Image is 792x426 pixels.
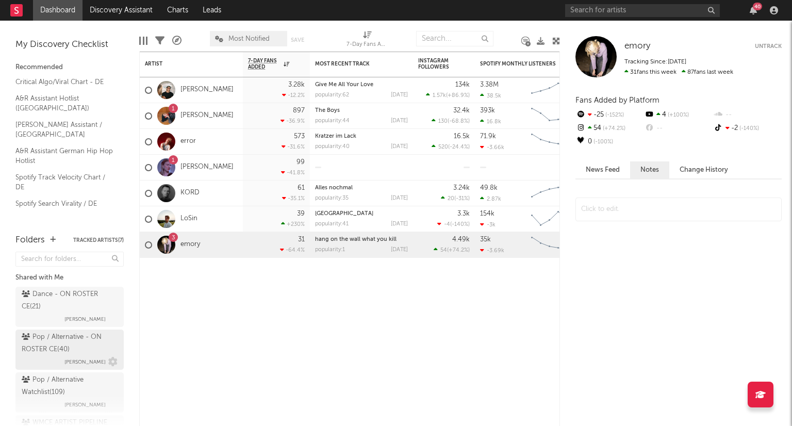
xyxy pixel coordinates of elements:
[526,103,573,129] svg: Chart title
[480,107,495,114] div: 393k
[315,211,408,217] div: Mailand
[15,372,124,413] a: Pop / Alternative Watchlist(109)[PERSON_NAME]
[526,181,573,206] svg: Chart title
[15,119,113,140] a: [PERSON_NAME] Assistant / [GEOGRAPHIC_DATA]
[449,248,468,253] span: +74.2 %
[64,356,106,368] span: [PERSON_NAME]
[315,108,340,113] a: The Boys
[624,42,650,51] span: emory
[438,119,448,124] span: 130
[391,221,408,227] div: [DATE]
[172,26,181,56] div: A&R Pipeline
[480,61,557,67] div: Spotify Monthly Listeners
[575,108,644,122] div: -25
[281,221,305,227] div: +230 %
[139,26,147,56] div: Edit Columns
[592,139,613,145] span: -100 %
[288,81,305,88] div: 3.28k
[450,144,468,150] span: -24.4 %
[480,133,496,140] div: 71.9k
[416,31,493,46] input: Search...
[298,236,305,243] div: 31
[441,195,470,202] div: ( )
[180,163,234,172] a: [PERSON_NAME]
[480,236,491,243] div: 35k
[480,118,501,125] div: 16.8k
[315,108,408,113] div: The Boys
[293,107,305,114] div: 897
[480,92,501,99] div: 38.5k
[480,185,498,191] div: 49.8k
[315,134,408,139] div: Kratzer im Lack
[624,69,733,75] span: 87 fans last week
[22,331,115,356] div: Pop / Alternative - ON ROSTER CE ( 40 )
[432,143,470,150] div: ( )
[624,59,686,65] span: Tracking Since: [DATE]
[315,134,356,139] a: Kratzer im Lack
[64,313,106,325] span: [PERSON_NAME]
[15,214,113,225] a: Apple Top 200 / DE
[180,189,200,198] a: KORD
[294,133,305,140] div: 573
[713,122,782,135] div: -2
[391,92,408,98] div: [DATE]
[315,237,408,242] div: hang on the wall what you kill
[15,287,124,327] a: Dance - ON ROSTER CE(21)[PERSON_NAME]
[180,240,200,249] a: emory
[575,122,644,135] div: 54
[454,133,470,140] div: 16.5k
[644,108,713,122] div: 4
[604,112,624,118] span: -152 %
[391,247,408,253] div: [DATE]
[180,86,234,94] a: [PERSON_NAME]
[452,236,470,243] div: 4.49k
[434,247,470,253] div: ( )
[575,96,659,104] span: Fans Added by Platform
[315,144,350,150] div: popularity: 40
[15,145,113,167] a: A&R Assistant German Hip Hop Hotlist
[644,122,713,135] div: --
[228,36,270,42] span: Most Notified
[526,129,573,155] svg: Chart title
[713,108,782,122] div: --
[15,61,124,74] div: Recommended
[315,195,349,201] div: popularity: 35
[480,247,504,254] div: -3.69k
[315,185,408,191] div: Alles nochmal
[391,144,408,150] div: [DATE]
[448,93,468,99] span: +86.9 %
[426,92,470,99] div: ( )
[315,247,345,253] div: popularity: 1
[298,185,305,191] div: 61
[452,222,468,227] span: -140 %
[15,330,124,370] a: Pop / Alternative - ON ROSTER CE(40)[PERSON_NAME]
[453,107,470,114] div: 32.4k
[666,112,689,118] span: +100 %
[432,118,470,124] div: ( )
[624,41,650,52] a: emory
[601,126,625,132] span: +74.2 %
[15,234,45,247] div: Folders
[433,93,446,99] span: 1.57k
[480,144,504,151] div: -3.66k
[526,206,573,232] svg: Chart title
[755,41,782,52] button: Untrack
[315,118,350,124] div: popularity: 44
[391,118,408,124] div: [DATE]
[630,161,669,178] button: Notes
[296,159,305,166] div: 99
[738,126,759,132] span: -140 %
[315,211,373,217] a: [GEOGRAPHIC_DATA]
[346,26,388,56] div: 7-Day Fans Added (7-Day Fans Added)
[15,272,124,284] div: Shared with Me
[575,161,630,178] button: News Feed
[448,196,454,202] span: 20
[15,252,124,267] input: Search for folders...
[315,185,353,191] a: Alles nochmal
[440,248,447,253] span: 54
[391,195,408,201] div: [DATE]
[281,169,305,176] div: -41.8 %
[155,26,164,56] div: Filters
[346,39,388,51] div: 7-Day Fans Added (7-Day Fans Added)
[315,82,373,88] a: Give Me All Your Love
